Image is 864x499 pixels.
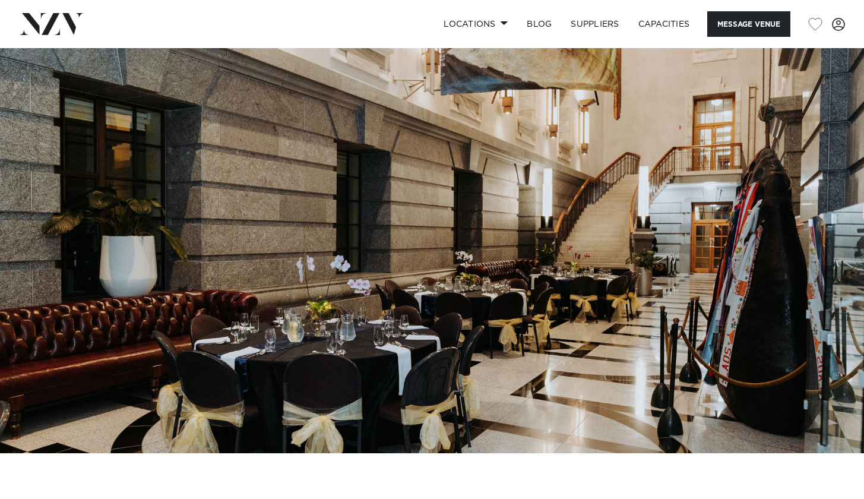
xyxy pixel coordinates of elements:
[561,11,628,37] a: SUPPLIERS
[434,11,517,37] a: Locations
[707,11,790,37] button: Message Venue
[629,11,700,37] a: Capacities
[517,11,561,37] a: BLOG
[19,13,84,34] img: nzv-logo.png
